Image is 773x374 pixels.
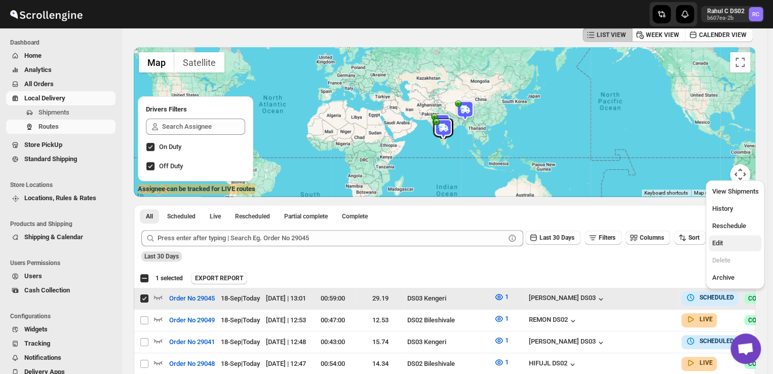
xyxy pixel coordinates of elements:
button: 1 [488,311,515,327]
span: Analytics [24,66,52,73]
div: 14.34 [360,359,401,369]
span: Standard Shipping [24,155,77,163]
span: Dashboard [10,39,117,47]
button: Analytics [6,63,115,77]
a: Open this area in Google Maps (opens a new window) [136,183,170,197]
input: Search Assignee [162,119,245,135]
span: Home [24,52,42,59]
button: Show street map [139,52,174,72]
button: WEEK VIEW [632,28,685,42]
button: Map camera controls [730,164,750,184]
span: View Shipments [712,188,758,195]
span: Complete [342,212,368,220]
span: Last 30 Days [144,253,179,260]
button: User menu [701,6,764,22]
button: Home [6,49,115,63]
div: [DATE] | 13:01 [266,293,306,304]
button: Shipping & Calendar [6,230,115,244]
button: SCHEDULED [685,292,734,303]
div: 00:43:00 [312,337,354,347]
span: Locations, Rules & Rates [24,194,96,202]
div: [DATE] | 12:47 [266,359,306,369]
span: Rescheduled [235,212,270,220]
span: Edit [712,239,722,247]
div: [DATE] | 12:48 [266,337,306,347]
div: 00:59:00 [312,293,354,304]
span: Tracking [24,340,50,347]
span: 1 [505,336,509,344]
button: LIVE [685,314,713,324]
span: Order No 29045 [169,293,215,304]
text: RC [752,11,759,18]
div: 00:54:00 [312,359,354,369]
span: Rahul C DS02 [749,7,763,21]
b: LIVE [700,316,713,323]
span: Order No 29049 [169,315,215,325]
span: Users Permissions [10,259,117,267]
b: LIVE [700,359,713,366]
span: On Duty [159,143,181,151]
button: Filters [585,231,622,245]
span: EXPORT REPORT [195,274,243,282]
div: [DATE] | 12:53 [266,315,306,325]
button: [PERSON_NAME] DS03 [529,294,606,304]
button: CALENDER VIEW [685,28,753,42]
button: Order No 29045 [163,290,221,307]
span: History [712,205,732,212]
span: Scheduled [167,212,196,220]
button: Routes [6,120,115,134]
div: Open chat [730,333,761,364]
span: Shipping & Calendar [24,233,83,241]
span: Store PickUp [24,141,62,148]
b: SCHEDULED [700,294,734,301]
button: Notifications [6,351,115,365]
span: CALENDER VIEW [699,31,747,39]
span: 1 [505,358,509,366]
button: Order No 29041 [163,334,221,350]
button: Tracking [6,336,115,351]
div: 12.53 [360,315,401,325]
p: b607ea-2b [707,15,745,21]
button: REMON DS02 [529,316,578,326]
span: Order No 29048 [169,359,215,369]
span: Columns [640,234,664,241]
div: DS03 Kengeri [407,293,488,304]
button: Order No 29048 [163,356,221,372]
span: WEEK VIEW [646,31,679,39]
button: HIFUJL DS02 [529,359,577,369]
div: 29.19 [360,293,401,304]
button: Users [6,269,115,283]
img: Google [136,183,170,197]
div: DS02 Bileshivale [407,359,488,369]
span: Products and Shipping [10,220,117,228]
button: All routes [140,209,159,223]
span: 18-Sep | Today [221,360,260,367]
span: Notifications [24,354,61,361]
span: Users [24,272,42,280]
button: EXPORT REPORT [191,272,247,284]
span: 18-Sep | Today [221,316,260,324]
button: 1 [488,289,515,305]
span: Local Delivery [24,94,65,102]
button: Keyboard shortcuts [644,190,688,197]
p: Rahul C DS02 [707,7,745,15]
button: 1 [488,332,515,349]
b: SCHEDULED [700,338,734,345]
button: SCHEDULED [685,336,734,346]
span: Off Duty [159,162,183,170]
span: 1 [505,315,509,322]
span: Cash Collection [24,286,70,294]
button: 1 [488,354,515,370]
button: Locations, Rules & Rates [6,191,115,205]
span: Configurations [10,312,117,320]
button: Sort [674,231,706,245]
span: Reschedule [712,222,746,230]
div: DS03 Kengeri [407,337,488,347]
span: 18-Sep | Today [221,294,260,302]
div: [PERSON_NAME] DS03 [529,338,606,348]
button: All Orders [6,77,115,91]
span: LIST VIEW [597,31,626,39]
span: All Orders [24,80,54,88]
